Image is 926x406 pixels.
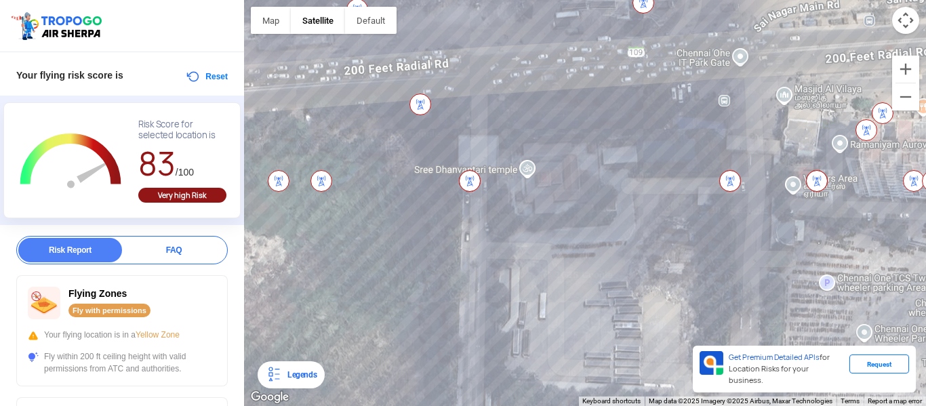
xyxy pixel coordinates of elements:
button: Map camera controls [892,7,919,34]
div: FAQ [122,238,226,262]
a: Report a map error [868,397,922,405]
span: Your flying risk score is [16,70,123,81]
div: Fly with permissions [68,304,150,317]
g: Chart [14,119,127,204]
img: Google [247,388,292,406]
div: Risk Report [18,238,122,262]
div: Fly within 200 ft ceiling height with valid permissions from ATC and authorities. [28,350,216,375]
div: Your flying location is in a [28,329,216,341]
img: Legends [266,367,282,383]
img: ic_tgdronemaps.svg [10,10,106,41]
a: Open this area in Google Maps (opens a new window) [247,388,292,406]
div: Legends [282,367,317,383]
span: /100 [176,167,194,178]
div: Risk Score for selected location is [138,119,226,141]
img: ic_nofly.svg [28,287,60,319]
span: Map data ©2025 Imagery ©2025 Airbus, Maxar Technologies [649,397,832,405]
img: Premium APIs [700,351,723,375]
button: Zoom out [892,83,919,110]
div: Request [849,354,909,373]
span: Yellow Zone [136,330,180,340]
button: Reset [185,68,228,85]
button: Keyboard shortcuts [582,397,641,406]
div: for Location Risks for your business. [723,351,849,387]
div: Very high Risk [138,188,226,203]
span: Flying Zones [68,288,127,299]
button: Show satellite imagery [291,7,345,34]
button: Show street map [251,7,291,34]
span: Get Premium Detailed APIs [729,352,820,362]
span: 83 [138,142,176,185]
button: Zoom in [892,56,919,83]
a: Terms [841,397,860,405]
